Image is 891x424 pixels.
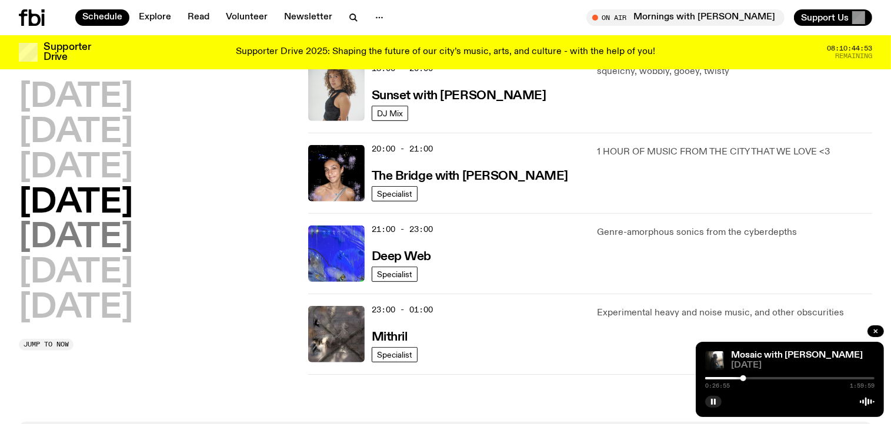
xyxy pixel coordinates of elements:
[372,347,418,362] a: Specialist
[377,350,412,359] span: Specialist
[372,143,433,154] span: 20:00 - 21:00
[44,42,91,62] h3: Supporter Drive
[308,65,365,121] img: Tangela looks past her left shoulder into the camera with an inquisitive look. She is wearing a s...
[19,187,133,220] button: [DATE]
[19,292,133,325] button: [DATE]
[835,53,872,59] span: Remaining
[794,9,872,26] button: Support Us
[236,47,655,58] p: Supporter Drive 2025: Shaping the future of our city’s music, arts, and culture - with the help o...
[731,351,863,360] a: Mosaic with [PERSON_NAME]
[377,189,412,198] span: Specialist
[19,257,133,290] button: [DATE]
[132,9,178,26] a: Explore
[372,186,418,201] a: Specialist
[372,170,568,183] h3: The Bridge with [PERSON_NAME]
[372,224,433,235] span: 21:00 - 23:00
[850,383,875,389] span: 1:59:59
[597,65,872,79] p: squelchy, wobbly, gooey, twisty
[372,251,431,263] h3: Deep Web
[801,12,849,23] span: Support Us
[19,152,133,184] button: [DATE]
[181,9,216,26] a: Read
[372,329,408,344] a: Mithril
[372,88,546,102] a: Sunset with [PERSON_NAME]
[597,306,872,320] p: Experimental heavy and noise music, and other obscurities
[19,81,133,114] button: [DATE]
[308,306,365,362] img: An abstract artwork in mostly grey, with a textural cross in the centre. There are metallic and d...
[372,331,408,344] h3: Mithril
[75,9,129,26] a: Schedule
[372,267,418,282] a: Specialist
[372,168,568,183] a: The Bridge with [PERSON_NAME]
[308,226,365,282] img: An abstract artwork, in bright blue with amorphous shapes, illustrated shimmers and small drawn c...
[372,248,431,263] a: Deep Web
[19,339,74,351] button: Jump to now
[19,221,133,254] button: [DATE]
[597,145,872,159] p: 1 HOUR OF MUSIC FROM THE CITY THAT WE LOVE <3
[24,341,69,348] span: Jump to now
[377,270,412,278] span: Specialist
[277,9,339,26] a: Newsletter
[731,361,875,370] span: [DATE]
[372,106,408,121] a: DJ Mix
[19,116,133,149] button: [DATE]
[377,109,403,117] span: DJ Mix
[372,304,433,315] span: 23:00 - 01:00
[597,226,872,240] p: Genre-amorphous sonics from the cyberdepths
[219,9,275,26] a: Volunteer
[705,383,730,389] span: 0:26:55
[586,9,785,26] button: On AirMornings with [PERSON_NAME]
[827,45,872,52] span: 08:10:44:53
[372,90,546,102] h3: Sunset with [PERSON_NAME]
